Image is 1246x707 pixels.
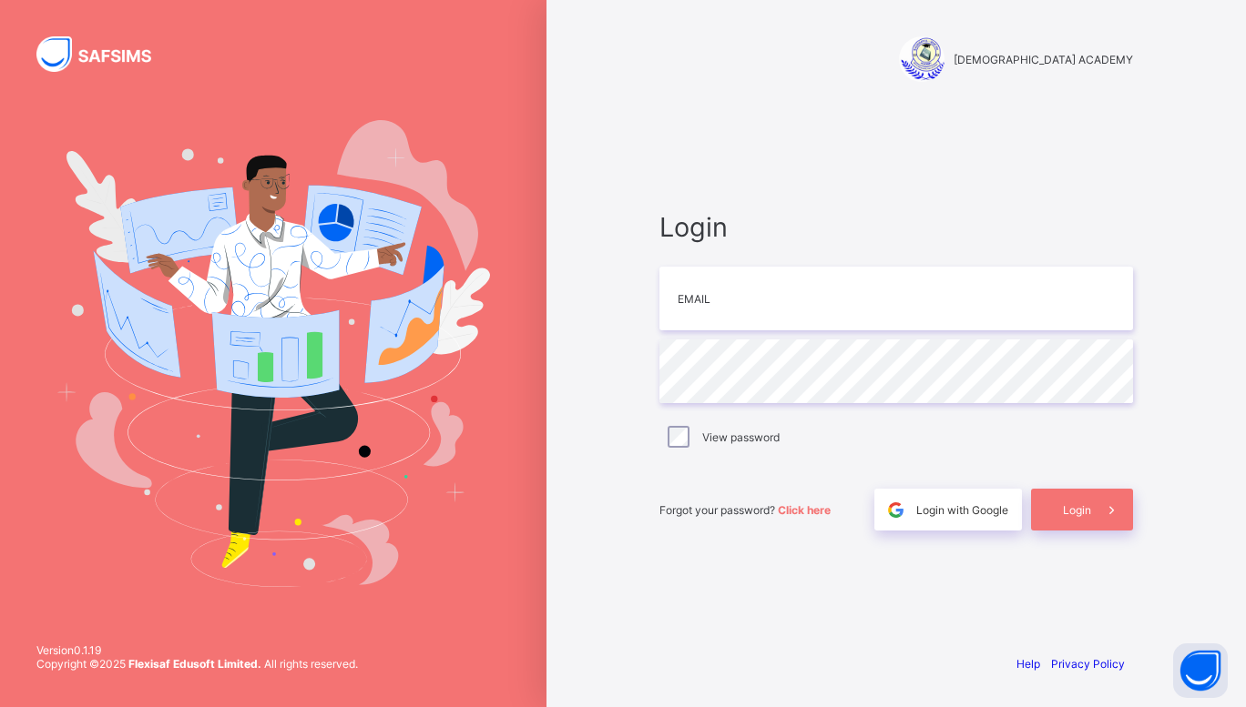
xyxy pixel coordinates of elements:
span: Version 0.1.19 [36,643,358,657]
span: [DEMOGRAPHIC_DATA] ACADEMY [954,53,1133,66]
a: Click here [778,503,831,517]
img: Hero Image [56,120,490,586]
button: Open asap [1173,643,1228,698]
span: Forgot your password? [659,503,831,517]
strong: Flexisaf Edusoft Limited. [128,657,261,671]
span: Login with Google [916,503,1008,517]
img: SAFSIMS Logo [36,36,173,72]
a: Privacy Policy [1051,657,1125,671]
img: google.396cfc9801f0270233282035f929180a.svg [885,500,906,520]
span: Copyright © 2025 All rights reserved. [36,657,358,671]
label: View password [702,430,780,444]
span: Login [1063,503,1091,517]
a: Help [1016,657,1040,671]
span: Login [659,211,1133,243]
